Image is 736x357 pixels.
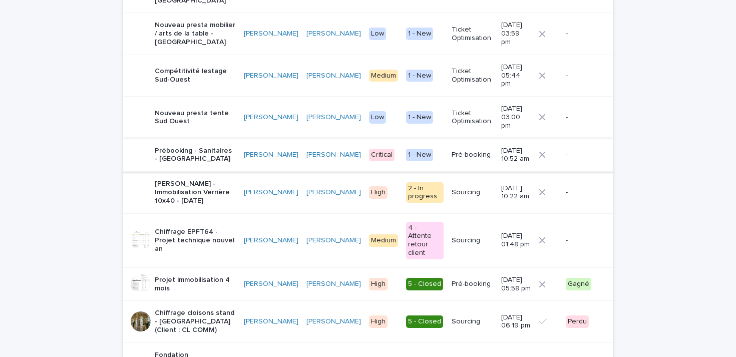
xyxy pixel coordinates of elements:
[452,280,493,288] p: Pré-booking
[501,184,531,201] p: [DATE] 10:22 am
[406,315,443,328] div: 5 - Closed
[123,138,613,172] tr: Prébooking - Sanitaires - [GEOGRAPHIC_DATA][PERSON_NAME] [PERSON_NAME] Critical1 - NewPré-booking...
[244,72,298,80] a: [PERSON_NAME]
[244,151,298,159] a: [PERSON_NAME]
[155,109,236,126] p: Nouveau presta tente Sud Ouest
[123,301,613,342] tr: Chiffrage cloisons stand - [GEOGRAPHIC_DATA] (Client : CL COMM)[PERSON_NAME] [PERSON_NAME] High5 ...
[406,70,433,82] div: 1 - New
[369,278,388,290] div: High
[306,280,361,288] a: [PERSON_NAME]
[566,113,597,122] p: -
[306,30,361,38] a: [PERSON_NAME]
[452,151,493,159] p: Pré-booking
[244,188,298,197] a: [PERSON_NAME]
[123,213,613,267] tr: Chiffrage EPFT64 - Projet technique nouvel an[PERSON_NAME] [PERSON_NAME] Medium4 - Attente retour...
[566,151,597,159] p: -
[123,97,613,138] tr: Nouveau presta tente Sud Ouest[PERSON_NAME] [PERSON_NAME] Low1 - NewTicket Optimisation[DATE] 03:...
[501,63,531,88] p: [DATE] 05:44 pm
[452,188,493,197] p: Sourcing
[452,317,493,326] p: Sourcing
[155,276,236,293] p: Projet immobilisation 4 mois
[406,149,433,161] div: 1 - New
[406,278,443,290] div: 5 - Closed
[306,188,361,197] a: [PERSON_NAME]
[566,315,589,328] div: Perdu
[501,313,531,330] p: [DATE] 06:19 pm
[452,67,493,84] p: Ticket Optimisation
[306,236,361,245] a: [PERSON_NAME]
[501,276,531,293] p: [DATE] 05:58 pm
[123,267,613,301] tr: Projet immobilisation 4 mois[PERSON_NAME] [PERSON_NAME] High5 - ClosedPré-booking[DATE] 05:58 pmG...
[566,236,597,245] p: -
[155,309,236,334] p: Chiffrage cloisons stand - [GEOGRAPHIC_DATA] (Client : CL COMM)
[452,236,493,245] p: Sourcing
[369,315,388,328] div: High
[306,151,361,159] a: [PERSON_NAME]
[155,21,236,46] p: Nouveau presta mobilier / arts de la table - [GEOGRAPHIC_DATA]
[566,278,591,290] div: Gagné
[244,317,298,326] a: [PERSON_NAME]
[369,149,395,161] div: Critical
[155,180,236,205] p: [PERSON_NAME] - Immobilisation Verrière 10x40 - [DATE]
[452,26,493,43] p: Ticket Optimisation
[501,21,531,46] p: [DATE] 03:59 pm
[566,30,597,38] p: -
[306,113,361,122] a: [PERSON_NAME]
[155,147,236,164] p: Prébooking - Sanitaires - [GEOGRAPHIC_DATA]
[155,228,236,253] p: Chiffrage EPFT64 - Projet technique nouvel an
[306,72,361,80] a: [PERSON_NAME]
[123,55,613,96] tr: Compétitivité lestage Sud-Ouest[PERSON_NAME] [PERSON_NAME] Medium1 - NewTicket Optimisation[DATE]...
[244,280,298,288] a: [PERSON_NAME]
[406,222,444,259] div: 4 - Attente retour client
[452,109,493,126] p: Ticket Optimisation
[566,188,597,197] p: -
[123,13,613,55] tr: Nouveau presta mobilier / arts de la table - [GEOGRAPHIC_DATA][PERSON_NAME] [PERSON_NAME] Low1 - ...
[406,182,444,203] div: 2 - In progress
[406,111,433,124] div: 1 - New
[566,72,597,80] p: -
[369,111,386,124] div: Low
[155,67,236,84] p: Compétitivité lestage Sud-Ouest
[406,28,433,40] div: 1 - New
[369,186,388,199] div: High
[501,105,531,130] p: [DATE] 03:00 pm
[369,70,398,82] div: Medium
[501,147,531,164] p: [DATE] 10:52 am
[306,317,361,326] a: [PERSON_NAME]
[369,28,386,40] div: Low
[244,113,298,122] a: [PERSON_NAME]
[369,234,398,247] div: Medium
[244,30,298,38] a: [PERSON_NAME]
[501,232,531,249] p: [DATE] 01:48 pm
[123,172,613,213] tr: [PERSON_NAME] - Immobilisation Verrière 10x40 - [DATE][PERSON_NAME] [PERSON_NAME] High2 - In prog...
[244,236,298,245] a: [PERSON_NAME]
